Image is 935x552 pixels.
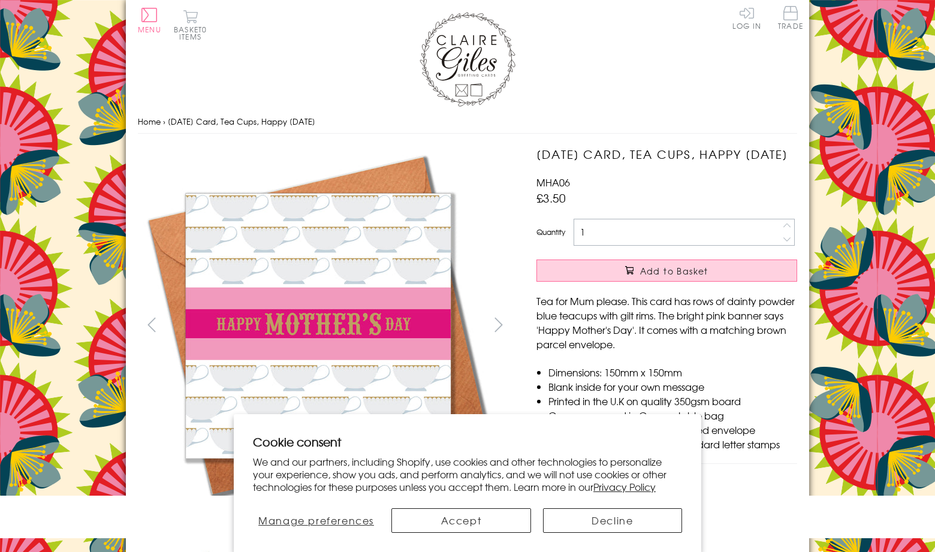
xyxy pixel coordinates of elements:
button: Menu [138,8,161,33]
li: Blank inside for your own message [548,379,797,394]
button: Basket0 items [174,10,207,40]
span: [DATE] Card, Tea Cups, Happy [DATE] [168,116,315,127]
span: Add to Basket [640,265,708,277]
span: Menu [138,24,161,35]
a: Privacy Policy [593,479,656,494]
img: Mother's Day Card, Tea Cups, Happy Mother's Day [138,146,497,505]
nav: breadcrumbs [138,110,797,134]
p: We and our partners, including Shopify, use cookies and other technologies to personalize your ex... [253,456,682,493]
button: Decline [543,508,682,533]
button: prev [138,311,165,338]
h1: [DATE] Card, Tea Cups, Happy [DATE] [536,146,797,163]
span: 0 items [179,24,207,42]
img: Claire Giles Greetings Cards [420,12,515,107]
li: Comes wrapped in Compostable bag [548,408,797,423]
a: Log In [732,6,761,29]
span: Manage preferences [258,513,374,527]
h2: Cookie consent [253,433,682,450]
button: next [485,311,512,338]
li: Dimensions: 150mm x 150mm [548,365,797,379]
button: Manage preferences [253,508,379,533]
button: Add to Basket [536,260,797,282]
button: Accept [391,508,530,533]
a: Trade [778,6,803,32]
span: › [163,116,165,127]
a: Home [138,116,161,127]
label: Quantity [536,227,565,237]
p: Tea for Mum please. This card has rows of dainty powder blue teacups with gilt rims. The bright p... [536,294,797,351]
span: MHA06 [536,175,570,189]
span: £3.50 [536,189,566,206]
li: Printed in the U.K on quality 350gsm board [548,394,797,408]
span: Trade [778,6,803,29]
